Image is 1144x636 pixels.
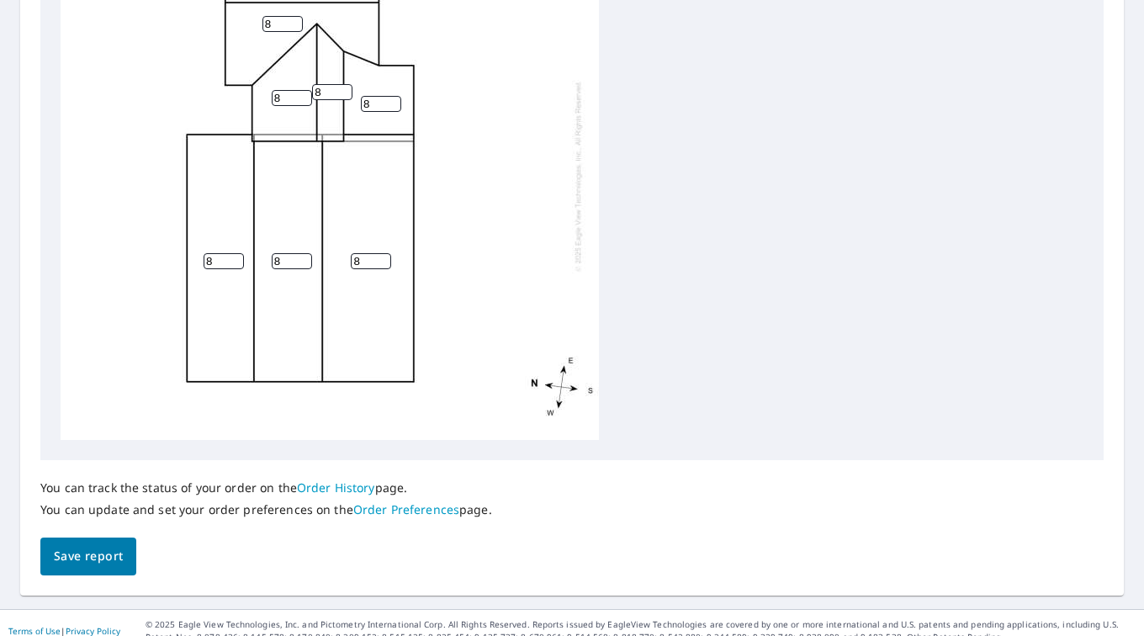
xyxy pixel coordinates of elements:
a: Order History [297,480,375,496]
span: Save report [54,546,123,567]
button: Save report [40,538,136,575]
p: You can track the status of your order on the page. [40,480,492,496]
p: You can update and set your order preferences on the page. [40,502,492,517]
a: Order Preferences [353,501,459,517]
p: | [8,626,120,636]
